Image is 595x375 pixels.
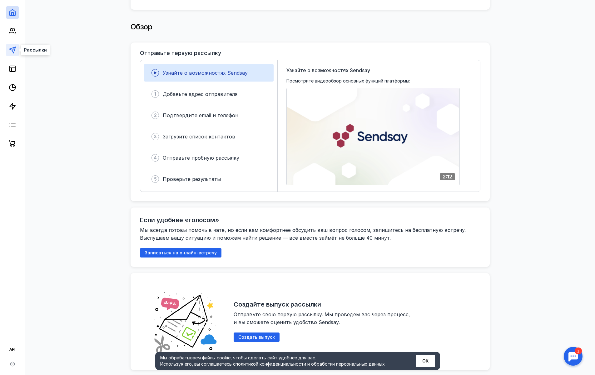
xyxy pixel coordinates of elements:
span: Мы всегда готовы помочь в чате, но если вам комфортнее обсудить ваш вопрос голосом, запишитесь на... [140,227,467,241]
img: abd19fe006828e56528c6cd305e49c57.png [146,282,224,361]
button: Записаться на онлайн-встречу [140,248,221,257]
span: Отправьте пробную рассылку [163,155,239,161]
span: Загрузите список контактов [163,133,235,140]
h2: Если удобнее «голосом» [140,216,219,224]
span: Добавьте адрес отправителя [163,91,237,97]
button: ОК [416,355,435,367]
a: Записаться на онлайн-встречу [140,250,221,255]
span: 2 [154,112,157,118]
span: 4 [154,155,157,161]
span: 5 [154,176,157,182]
span: Проверьте результаты [163,176,221,182]
div: 2:12 [440,173,455,180]
span: Подтвердите email и телефон [163,112,238,118]
span: Обзор [131,22,152,31]
span: Записаться на онлайн-встречу [145,250,217,256]
h2: Создайте выпуск рассылки [234,301,321,308]
div: 1 [14,4,21,11]
button: Создать выпуск [234,332,280,342]
span: 1 [154,91,156,97]
span: Посмотрите видеообзор основных функций платформы: [286,78,410,84]
span: Узнайте о возможностях Sendsay [286,67,370,74]
span: Отправьте свою первую рассылку. Мы проведем вас через процесс, и вы сможете оценить удобство Send... [234,311,412,325]
span: Рассылки [24,48,47,52]
h3: Отправьте первую рассылку [140,50,221,56]
span: Создать выпуск [238,335,275,340]
span: Узнайте о возможностях Sendsay [163,70,248,76]
div: Мы обрабатываем файлы cookie, чтобы сделать сайт удобнее для вас. Используя его, вы соглашаетесь c [160,355,401,367]
span: 3 [154,133,157,140]
a: политикой конфиденциальности и обработки персональных данных [236,361,385,367]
